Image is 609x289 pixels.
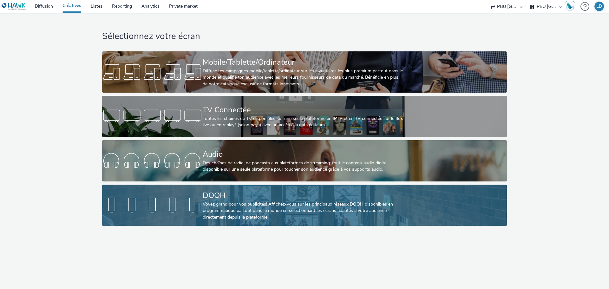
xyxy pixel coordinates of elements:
[565,1,577,11] a: Hawk Academy
[102,30,507,43] h1: Sélectionnez votre écran
[596,2,602,11] div: LD
[565,1,575,11] img: Hawk Academy
[203,201,404,220] div: Voyez grand pour vos publicités! Affichez-vous sur les principaux réseaux DOOH disponibles en pro...
[203,160,404,173] div: Des chaînes de radio, de podcasts aux plateformes de streaming: tout le contenu audio digital dis...
[203,104,404,115] div: TV Connectée
[203,68,404,87] div: Diffuse tes campagnes mobile/tablette/ordinateur sur les inventaires les plus premium partout dan...
[203,190,404,201] div: DOOH
[203,57,404,68] div: Mobile/Tablette/Ordinateur
[102,140,507,181] a: AudioDes chaînes de radio, de podcasts aux plateformes de streaming: tout le contenu audio digita...
[102,51,507,93] a: Mobile/Tablette/OrdinateurDiffuse tes campagnes mobile/tablette/ordinateur sur les inventaires le...
[203,149,404,160] div: Audio
[203,115,404,128] div: Toutes les chaines de TV disponibles sur une seule plateforme en IPTV et en TV connectée sur le f...
[2,3,26,10] img: undefined Logo
[102,185,507,226] a: DOOHVoyez grand pour vos publicités! Affichez-vous sur les principaux réseaux DOOH disponibles en...
[102,96,507,137] a: TV ConnectéeToutes les chaines de TV disponibles sur une seule plateforme en IPTV et en TV connec...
